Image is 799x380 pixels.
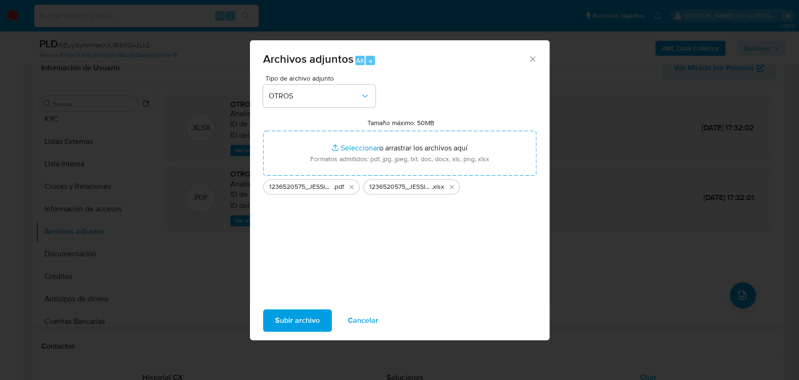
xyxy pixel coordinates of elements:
span: 1236520575_JESSICA [PERSON_NAME] GOMEZ_AGO_2025_AT [369,182,432,192]
span: .xlsx [432,182,444,192]
span: .pdf [333,182,344,192]
span: Subir archivo [275,310,320,331]
button: Subir archivo [263,309,332,332]
button: Eliminar 1236520575_JESSICA JANETH PEREZ GOMEZ_AGO_2025.pdf [346,181,357,193]
span: Archivos adjuntos [263,51,353,67]
span: 1236520575_JESSICA [PERSON_NAME] GOMEZ_AGO_2025 [269,182,333,192]
ul: Archivos seleccionados [263,176,536,194]
span: Tipo de archivo adjunto [265,75,378,82]
button: OTROS [263,85,375,107]
button: Eliminar 1236520575_JESSICA JANETH PEREZ GOMEZ_AGO_2025_AT.xlsx [446,181,457,193]
span: OTROS [269,91,360,101]
span: Cancelar [348,310,378,331]
label: Tamaño máximo: 50MB [367,119,434,127]
button: Cerrar [528,54,536,63]
button: Cancelar [336,309,390,332]
span: Alt [356,56,364,65]
span: a [369,56,372,65]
